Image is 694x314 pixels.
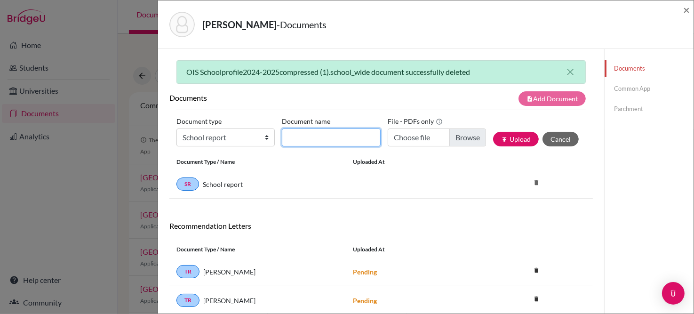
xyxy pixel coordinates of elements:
h6: Documents [169,93,381,102]
label: Document name [282,114,330,129]
button: note_addAdd Document [519,91,586,106]
span: [PERSON_NAME] [203,267,255,277]
div: Document Type / Name [169,158,346,166]
a: Parchment [605,101,694,117]
button: Close [683,4,690,16]
a: SR [176,177,199,191]
div: Uploaded at [346,245,487,254]
div: Open Intercom Messenger [662,282,685,305]
span: - Documents [277,19,327,30]
a: TR [176,265,199,278]
a: Common App [605,81,694,97]
i: delete [529,292,543,306]
strong: [PERSON_NAME] [202,19,277,30]
span: × [683,3,690,16]
div: Uploaded at [346,158,487,166]
i: publish [501,136,508,143]
i: delete [529,176,543,190]
label: File - PDFs only [388,114,443,129]
a: delete [529,293,543,306]
strong: Pending [353,268,377,276]
div: OIS Schoolprofile2024-2025compressed (1).school_wide document successfully deleted [176,60,586,84]
button: close [565,66,576,78]
label: Document type [176,114,222,129]
button: publishUpload [493,132,539,146]
span: [PERSON_NAME] [203,296,255,306]
a: delete [529,265,543,277]
div: Document Type / Name [169,245,346,254]
a: School report [203,179,243,189]
strong: Pending [353,297,377,305]
h6: Recommendation Letters [169,221,593,230]
a: TR [176,294,199,307]
button: Cancel [542,132,579,146]
i: note_add [526,96,533,102]
i: delete [529,263,543,277]
a: Documents [605,60,694,77]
